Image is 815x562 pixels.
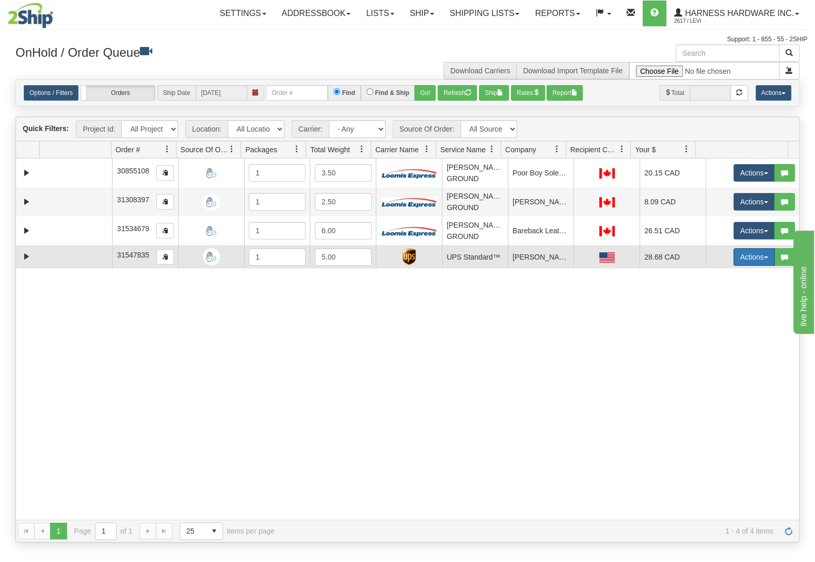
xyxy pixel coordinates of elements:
a: Expand [20,250,33,263]
label: Find [342,88,355,98]
input: Order # [266,85,328,101]
button: Copy to clipboard [156,249,174,265]
span: select [206,523,222,539]
label: Quick Filters: [23,123,69,134]
td: 20.15 CAD [640,158,706,187]
a: Shipping lists [442,1,527,26]
label: Orders [81,86,155,100]
td: UPS Standard™ [442,245,508,268]
a: Your $ filter column settings [678,140,695,158]
iframe: chat widget [791,228,814,333]
span: Source Of Order [181,144,228,155]
button: Actions [733,164,775,182]
td: 28.68 CAD [640,245,706,268]
span: Harness Hardware Inc. [682,9,794,18]
span: Packages [245,144,277,155]
td: 8.09 CAD [640,187,706,216]
img: Manual [203,165,220,182]
a: Ship [402,1,442,26]
span: Page sizes drop down [180,522,223,540]
td: [PERSON_NAME] GROUND [442,158,508,187]
button: Search [779,44,800,62]
button: Refresh [438,85,477,101]
span: Order # [116,144,140,155]
td: Bareback Leather [508,216,574,245]
span: Page 1 [50,523,67,539]
a: Packages filter column settings [288,140,306,158]
img: CA [599,197,615,207]
a: Addressbook [274,1,359,26]
button: Copy to clipboard [156,194,174,210]
a: Options / Filters [24,85,78,101]
button: Actions [733,193,775,211]
a: Service Name filter column settings [483,140,501,158]
td: 26.51 CAD [640,216,706,245]
a: Lists [358,1,402,26]
span: 1 - 4 of 4 items [289,527,773,535]
input: Import [629,62,779,79]
img: UPS [402,248,417,265]
h3: OnHold / Order Queue [15,44,400,59]
span: Page of 1 [74,522,133,540]
img: Manual [203,248,220,265]
button: Rates [511,85,545,101]
a: Source Of Order filter column settings [223,140,241,158]
img: CA [599,226,615,236]
img: Loomis Express [381,197,438,207]
a: Refresh [780,523,797,539]
div: Support: 1 - 855 - 55 - 2SHIP [8,35,807,44]
span: Carrier: [292,120,329,138]
a: Settings [212,1,274,26]
a: Order # filter column settings [158,140,176,158]
a: Recipient Country filter column settings [613,140,630,158]
span: Ship Date [157,85,196,101]
a: Expand [20,167,33,180]
a: Reports [527,1,587,26]
a: Harness Hardware Inc. 2617 / Levi [666,1,807,26]
span: Service Name [440,144,486,155]
span: 31308397 [117,196,149,204]
a: Company filter column settings [548,140,566,158]
td: [PERSON_NAME] Harness Shop Ltd. [508,245,574,268]
span: 25 [186,526,200,536]
span: Carrier Name [375,144,419,155]
button: Copy to clipboard [156,165,174,181]
img: Loomis Express [381,168,438,179]
span: Project Id: [76,120,121,138]
td: [PERSON_NAME] GROUND [442,187,508,216]
span: 30855108 [117,167,149,175]
span: Your $ [635,144,656,155]
span: Company [505,144,536,155]
td: [PERSON_NAME] GROUND [442,216,508,245]
img: US [599,252,615,263]
button: Ship [479,85,509,101]
div: grid toolbar [16,117,799,141]
img: Manual [203,194,220,211]
img: CA [599,168,615,179]
td: Poor Boy Soles Bespoke Shoe C [508,158,574,187]
span: Location: [185,120,228,138]
button: Actions [733,248,775,266]
img: Loomis Express [381,226,438,236]
span: Total [659,85,689,101]
span: Total Weight [310,144,350,155]
span: 2617 / Levi [674,16,752,26]
button: Report [547,85,583,101]
a: Expand [20,224,33,237]
span: Source Of Order: [393,120,461,138]
div: live help - online [8,6,95,19]
input: Search [676,44,779,62]
td: [PERSON_NAME] [508,187,574,216]
a: Total Weight filter column settings [353,140,371,158]
a: Download Import Template File [523,67,622,75]
button: Actions [733,222,775,239]
a: Carrier Name filter column settings [418,140,436,158]
img: Manual [203,222,220,239]
span: items per page [180,522,275,540]
button: Copy to clipboard [156,223,174,238]
button: Go! [414,85,436,101]
a: Expand [20,196,33,208]
input: Page 1 [95,523,116,539]
a: Download Carriers [450,67,510,75]
button: Actions [756,85,791,101]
